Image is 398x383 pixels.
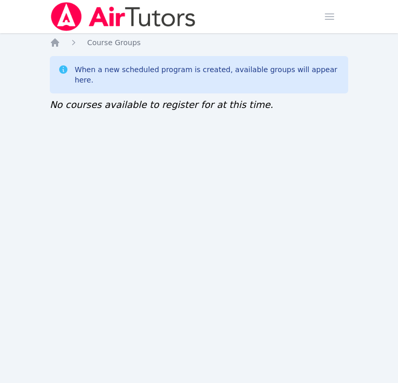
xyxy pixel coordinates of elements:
[50,2,197,31] img: Air Tutors
[87,38,141,47] span: Course Groups
[50,99,273,110] span: No courses available to register for at this time.
[75,64,340,85] div: When a new scheduled program is created, available groups will appear here.
[50,37,348,48] nav: Breadcrumb
[87,37,141,48] a: Course Groups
